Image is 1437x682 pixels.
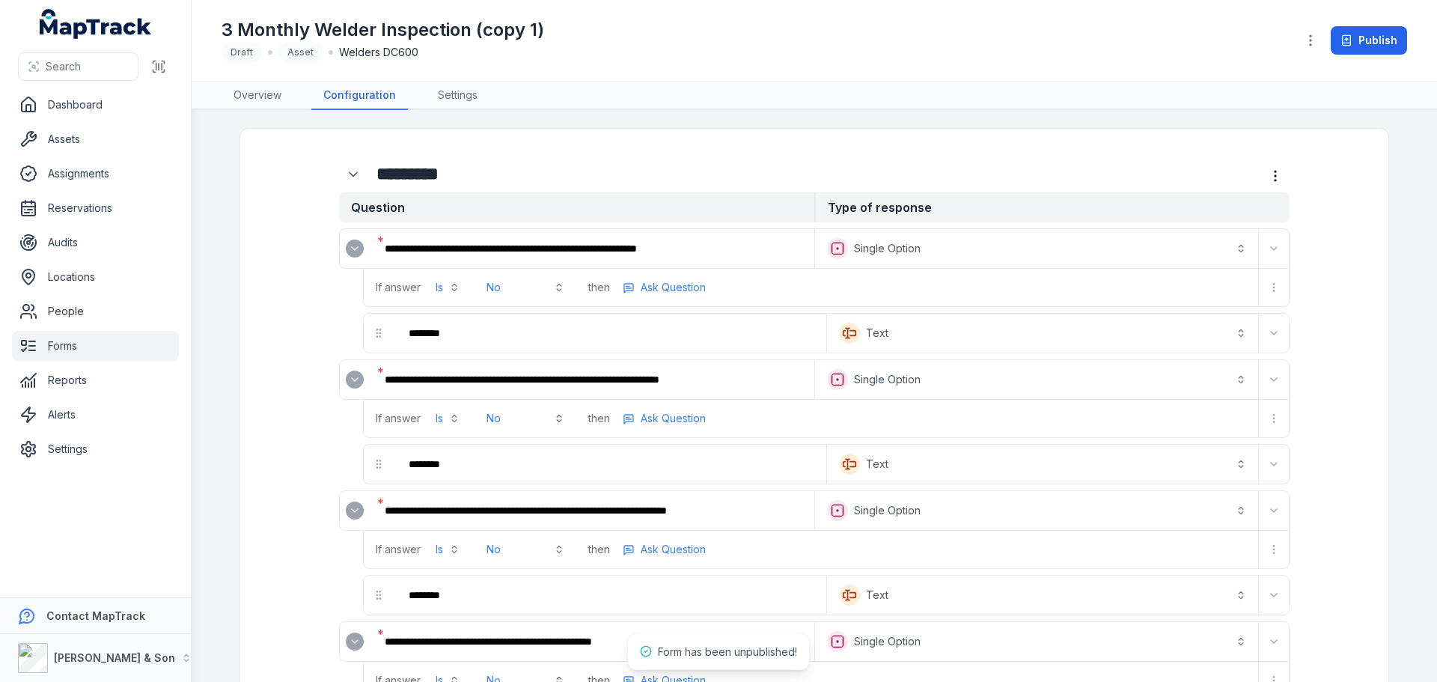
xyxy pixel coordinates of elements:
[1331,26,1407,55] button: Publish
[18,52,138,81] button: Search
[12,90,179,120] a: Dashboard
[641,280,706,295] span: Ask Question
[364,580,394,610] div: drag
[588,280,610,295] span: then
[222,82,293,110] a: Overview
[346,240,364,258] button: Expand
[616,538,713,561] button: more-detail
[373,625,811,658] div: :r17f:-form-item-label
[12,331,179,361] a: Forms
[830,448,1255,481] button: Text
[346,633,364,651] button: Expand
[641,411,706,426] span: Ask Question
[12,400,179,430] a: Alerts
[641,542,706,557] span: Ask Question
[426,82,489,110] a: Settings
[1262,538,1286,561] button: more-detail
[616,407,713,430] button: more-detail
[814,192,1290,222] strong: Type of response
[1262,407,1286,430] button: more-detail
[658,645,797,658] span: Form has been unpublished!
[1262,452,1286,476] button: Expand
[1261,162,1290,190] button: more-detail
[397,579,823,612] div: :r178:-form-item-label
[340,496,370,526] div: :r16n:-form-item-label
[376,411,421,426] span: If answer
[478,274,573,301] button: No
[478,405,573,432] button: No
[818,232,1255,265] button: Single Option
[346,502,364,520] button: Expand
[427,274,469,301] button: Is
[339,160,367,189] button: Expand
[46,59,81,74] span: Search
[1262,368,1286,392] button: Expand
[12,296,179,326] a: People
[1262,321,1286,345] button: Expand
[373,327,385,339] svg: drag
[373,232,811,265] div: :r15a:-form-item-label
[364,449,394,479] div: drag
[222,42,262,63] div: Draft
[478,536,573,563] button: No
[340,234,370,264] div: :r159:-form-item-label
[278,42,323,63] div: Asset
[12,159,179,189] a: Assignments
[340,627,370,657] div: :r17e:-form-item-label
[222,18,544,42] h1: 3 Monthly Welder Inspection (copy 1)
[830,579,1255,612] button: Text
[397,317,823,350] div: :r15q:-form-item-label
[1262,630,1286,654] button: Expand
[427,536,469,563] button: Is
[376,542,421,557] span: If answer
[818,625,1255,658] button: Single Option
[373,589,385,601] svg: drag
[364,318,394,348] div: drag
[588,411,610,426] span: then
[12,365,179,395] a: Reports
[339,160,370,189] div: :r151:-form-item-label
[1262,237,1286,261] button: Expand
[12,228,179,258] a: Audits
[588,542,610,557] span: then
[346,371,364,389] button: Expand
[397,448,823,481] div: :r16h:-form-item-label
[54,651,175,664] strong: [PERSON_NAME] & Son
[40,9,152,39] a: MapTrack
[830,317,1255,350] button: Text
[373,458,385,470] svg: drag
[1262,499,1286,523] button: Expand
[818,494,1255,527] button: Single Option
[339,192,814,222] strong: Question
[373,363,811,396] div: :r161:-form-item-label
[376,280,421,295] span: If answer
[373,494,811,527] div: :r16o:-form-item-label
[1262,583,1286,607] button: Expand
[46,609,145,622] strong: Contact MapTrack
[12,124,179,154] a: Assets
[340,365,370,395] div: :r160:-form-item-label
[311,82,408,110] a: Configuration
[12,193,179,223] a: Reservations
[616,276,713,299] button: more-detail
[339,45,418,60] span: Welders DC600
[1262,275,1286,299] button: more-detail
[12,262,179,292] a: Locations
[427,405,469,432] button: Is
[12,434,179,464] a: Settings
[818,363,1255,396] button: Single Option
